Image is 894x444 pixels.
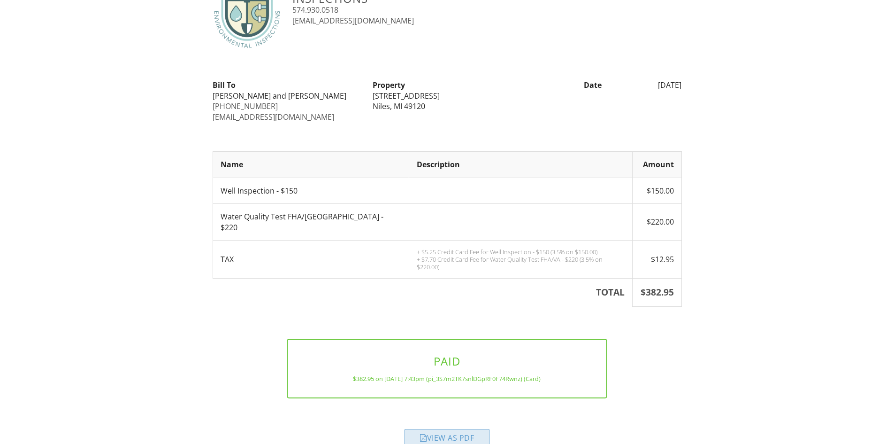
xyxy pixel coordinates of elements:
[292,16,414,26] a: [EMAIL_ADDRESS][DOMAIN_NAME]
[221,211,383,232] span: Water Quality Test FHA/[GEOGRAPHIC_DATA] - $220
[373,101,521,111] div: Niles, MI 49120
[292,5,338,15] a: 574.930.0518
[221,186,298,196] span: Well Inspection - $150
[303,355,591,367] h3: PAID
[213,91,361,101] div: [PERSON_NAME] and [PERSON_NAME]
[633,204,681,241] td: $220.00
[607,80,688,90] div: [DATE]
[633,278,681,306] th: $382.95
[527,80,607,90] div: Date
[213,152,409,178] th: Name
[373,80,405,90] strong: Property
[213,240,409,278] td: TAX
[373,91,521,101] div: [STREET_ADDRESS]
[633,240,681,278] td: $12.95
[213,80,236,90] strong: Bill To
[417,248,625,256] div: + $5.25 Credit Card Fee for Well Inspection - $150 (3.5% on $150.00)
[213,278,633,306] th: TOTAL
[213,112,334,122] a: [EMAIL_ADDRESS][DOMAIN_NAME]
[417,256,625,271] div: + $7.70 Credit Card Fee for Water Quality Test FHA/VA - $220 (3.5% on $220.00)
[633,152,681,178] th: Amount
[409,152,633,178] th: Description
[213,101,278,111] a: [PHONE_NUMBER]
[303,375,591,382] div: $382.95 on [DATE] 7:43pm (pi_3S7m2TK7snlDGpRF0F74Rwnz) (Card)
[633,178,681,203] td: $150.00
